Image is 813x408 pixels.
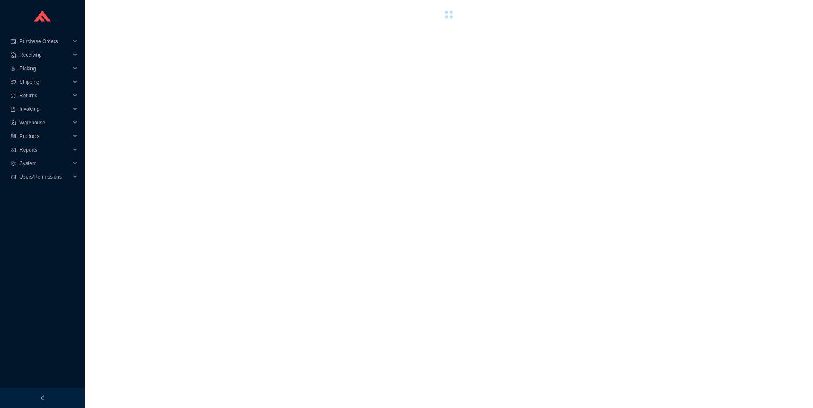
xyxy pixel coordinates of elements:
[19,35,70,48] span: Purchase Orders
[10,174,16,179] span: idcard
[10,107,16,112] span: book
[19,48,70,62] span: Receiving
[19,102,70,116] span: Invoicing
[19,170,70,184] span: Users/Permissions
[10,134,16,139] span: read
[40,395,45,400] span: left
[10,161,16,166] span: setting
[10,93,16,98] span: customer-service
[19,89,70,102] span: Returns
[19,62,70,75] span: Picking
[19,75,70,89] span: Shipping
[19,157,70,170] span: System
[10,147,16,152] span: fund
[10,39,16,44] span: credit-card
[19,143,70,157] span: Reports
[19,116,70,130] span: Warehouse
[19,130,70,143] span: Products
